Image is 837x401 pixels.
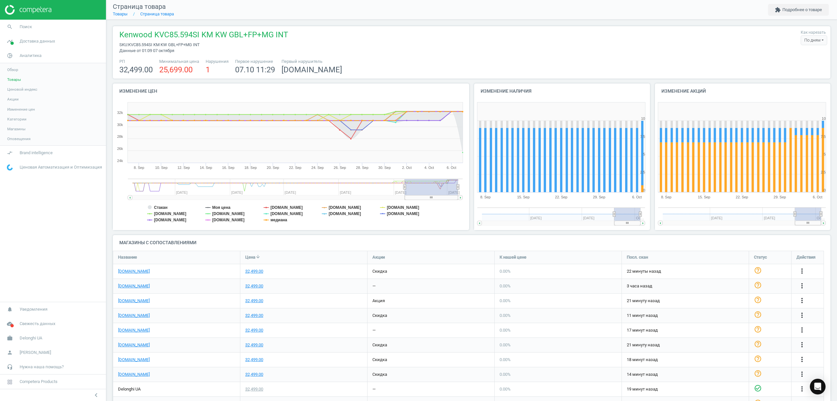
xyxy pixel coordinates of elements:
[798,297,806,304] i: more_vert
[134,166,144,170] tspan: 8. Sep
[4,21,16,33] i: search
[798,370,806,378] i: more_vert
[20,53,42,59] span: Аналитика
[372,357,387,362] span: скидка
[627,254,648,260] span: Посл. скан
[128,42,200,47] span: KVC85.594SI KM KW GBL+FP+MG INT
[810,379,826,394] div: Open Intercom Messenger
[7,87,37,92] span: Ценовой индекс
[798,282,806,290] button: more_vert
[159,59,199,64] span: Минимальная цена
[118,313,150,319] a: [DOMAIN_NAME]
[245,372,263,377] div: 32,499.00
[798,267,806,276] button: more_vert
[206,65,210,74] span: 1
[329,211,361,216] tspan: [DOMAIN_NAME]
[117,123,123,127] text: 30k
[245,342,263,348] div: 32,499.00
[500,342,511,347] span: 0.00 %
[798,341,806,349] button: more_vert
[118,298,150,304] a: [DOMAIN_NAME]
[593,195,605,199] tspan: 29. Sep
[768,4,829,16] button: extensionПодробнее о товаре
[798,282,806,290] i: more_vert
[245,327,263,333] div: 32,499.00
[113,235,830,250] h4: Магазины с сопоставлениями
[754,340,762,348] i: help_outline
[632,195,642,199] tspan: 6. Oct
[822,117,826,120] text: 10
[206,59,229,64] span: Нарушения
[372,342,387,347] span: скидка
[245,386,263,392] div: 32,499.00
[372,283,376,289] div: —
[754,355,762,363] i: help_outline
[4,147,16,159] i: compare_arrows
[113,83,469,99] h4: Изменение цен
[245,254,255,260] span: Цена
[245,283,263,289] div: 32,499.00
[118,357,150,363] a: [DOMAIN_NAME]
[627,327,744,333] span: 17 минут назад
[4,332,16,344] i: work
[20,350,51,355] span: [PERSON_NAME]
[222,166,234,170] tspan: 16. Sep
[245,298,263,304] div: 32,499.00
[20,364,64,370] span: Нужна наша помощь?
[119,59,153,64] span: РП
[474,83,650,99] h4: Изменение наличия
[119,42,128,47] span: sku :
[5,5,51,15] img: ajHJNr6hYgQAAAAASUVORK5CYII=
[636,216,644,220] tspan: Oc…
[113,3,166,10] span: Страница товара
[117,159,123,163] text: 24k
[824,188,826,192] text: 0
[824,152,826,156] text: 5
[372,327,376,333] div: —
[372,254,385,260] span: Акции
[20,379,58,385] span: Competera Products
[640,170,645,174] text: 2.5
[117,147,123,151] text: 26k
[500,298,511,303] span: 0.00 %
[20,335,42,341] span: Delonghi UA
[4,303,16,316] i: notifications
[282,65,342,74] span: [DOMAIN_NAME]
[500,254,526,260] span: К нашей цене
[798,311,806,320] button: more_vert
[754,384,762,392] i: check_circle_outline
[245,313,263,319] div: 32,499.00
[212,211,245,216] tspan: [DOMAIN_NAME]
[212,205,231,210] tspan: Моя цена
[270,205,303,210] tspan: [DOMAIN_NAME]
[643,152,645,156] text: 5
[4,361,16,373] i: headset_mic
[500,269,511,274] span: 0.00 %
[270,211,303,216] tspan: [DOMAIN_NAME]
[643,188,645,192] text: 0
[118,327,150,333] a: [DOMAIN_NAME]
[661,195,671,199] tspan: 8. Sep
[627,386,744,392] span: 19 минут назад
[7,107,35,112] span: Изменение цен
[155,166,167,170] tspan: 10. Sep
[640,135,645,138] text: 7.5
[798,341,806,349] i: more_vert
[20,164,102,170] span: Ценовая Автоматизация и Оптимизация
[178,166,190,170] tspan: 12. Sep
[7,97,19,102] span: Акции
[117,135,123,138] text: 28k
[200,166,212,170] tspan: 14. Sep
[7,117,26,122] span: Категории
[813,195,822,199] tspan: 6. Oct
[372,372,387,377] span: скидка
[119,48,174,53] span: Данные от 01:09 07 октября
[7,126,26,132] span: Магазины
[235,59,275,64] span: Первое нарушение
[245,166,257,170] tspan: 18. Sep
[118,268,150,274] a: [DOMAIN_NAME]
[92,391,100,399] i: chevron_left
[754,266,762,274] i: help_outline
[754,254,767,260] span: Статус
